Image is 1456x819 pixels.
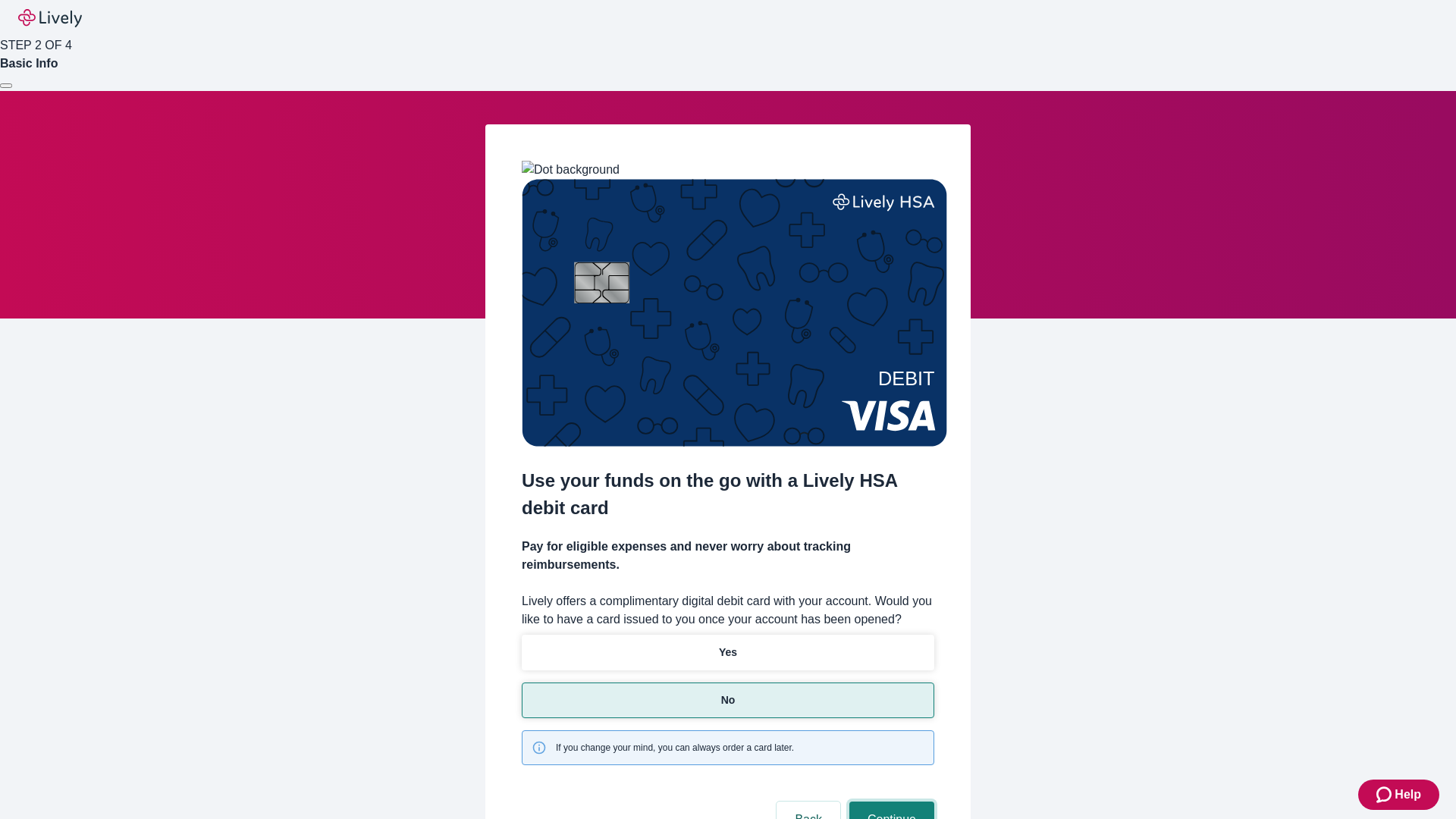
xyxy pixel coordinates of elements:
svg: Zendesk support icon [1376,786,1395,804]
button: Yes [522,635,934,670]
span: Help [1395,786,1421,804]
button: Zendesk support iconHelp [1358,780,1439,810]
h4: Pay for eligible expenses and never worry about tracking reimbursements. [522,538,934,574]
button: No [522,682,934,718]
img: Debit card [522,179,947,447]
img: Lively [18,9,82,27]
p: Yes [719,645,737,661]
img: Dot background [522,161,620,179]
h2: Use your funds on the go with a Lively HSA debit card [522,467,934,522]
p: No [721,692,736,708]
label: Lively offers a complimentary digital debit card with your account. Would you like to have a card... [522,592,934,629]
span: If you change your mind, you can always order a card later. [556,741,794,755]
